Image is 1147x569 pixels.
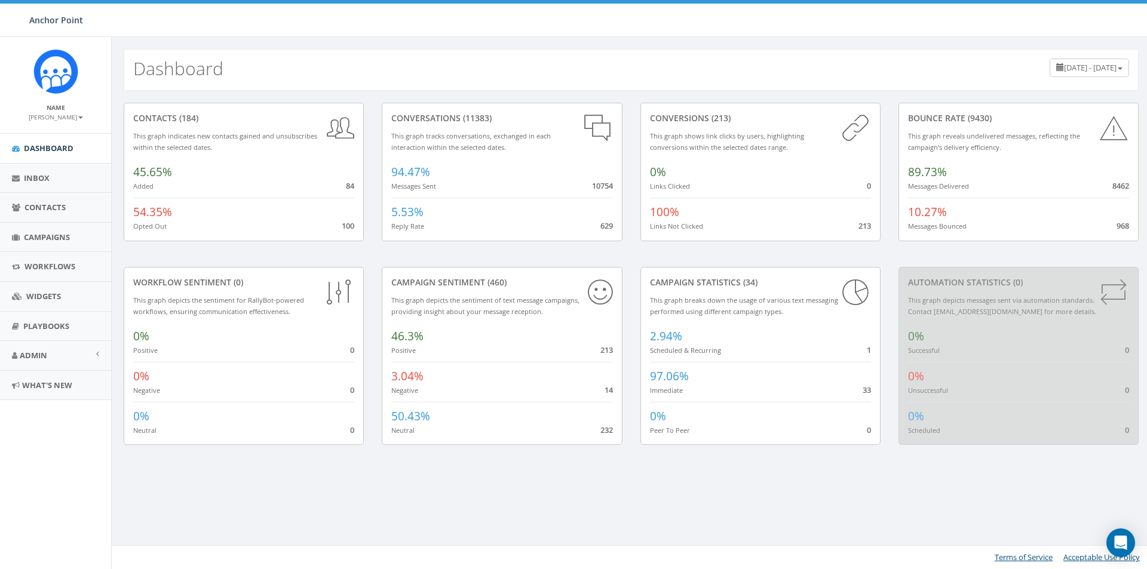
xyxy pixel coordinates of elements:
span: 968 [1117,220,1129,231]
span: 0 [1125,425,1129,435]
span: 1 [867,345,871,355]
a: Acceptable Use Policy [1063,552,1140,562]
span: 232 [600,425,613,435]
small: Messages Bounced [908,222,967,230]
span: 213 [600,345,613,355]
span: 0 [350,385,354,395]
span: (11383) [461,112,492,124]
div: Open Intercom Messenger [1106,528,1135,557]
span: 10754 [592,180,613,191]
span: Anchor Point [29,14,83,26]
span: 0% [650,408,666,424]
small: Positive [391,346,416,355]
span: 46.3% [391,328,424,344]
span: 0% [133,328,149,344]
span: (0) [231,276,243,288]
small: Unsuccessful [908,386,948,395]
span: 8462 [1112,180,1129,191]
span: 0 [1125,385,1129,395]
small: Messages Delivered [908,182,969,190]
small: This graph shows link clicks by users, highlighting conversions within the selected dates range. [650,131,804,152]
small: Immediate [650,386,683,395]
small: This graph breaks down the usage of various text messaging performed using different campaign types. [650,296,838,316]
span: Campaigns [24,232,70,242]
span: Contacts [24,202,66,213]
small: Neutral [133,426,157,435]
small: This graph tracks conversations, exchanged in each interaction within the selected dates. [391,131,551,152]
span: 97.06% [650,368,689,384]
span: Admin [20,350,47,361]
span: (9430) [965,112,992,124]
a: Terms of Service [995,552,1053,562]
span: 0% [650,164,666,180]
span: Widgets [26,291,61,302]
span: 33 [863,385,871,395]
a: [PERSON_NAME] [29,111,83,122]
span: 0% [133,408,149,424]
span: 10.27% [908,204,947,220]
span: 0 [350,425,354,435]
span: (460) [485,276,507,288]
small: Name [47,103,65,112]
small: Negative [133,386,160,395]
span: 100 [342,220,354,231]
span: (184) [177,112,198,124]
small: Negative [391,386,418,395]
small: Added [133,182,154,190]
span: 50.43% [391,408,430,424]
span: 213 [858,220,871,231]
small: Messages Sent [391,182,436,190]
span: 0% [133,368,149,384]
span: Inbox [24,173,50,183]
small: Positive [133,346,158,355]
span: Dashboard [24,143,73,153]
div: contacts [133,112,354,124]
span: 5.53% [391,204,424,220]
div: Campaign Statistics [650,276,871,288]
span: 629 [600,220,613,231]
span: 14 [605,385,613,395]
span: Workflows [24,261,75,272]
small: [PERSON_NAME] [29,113,83,121]
small: This graph depicts the sentiment for RallyBot-powered workflows, ensuring communication effective... [133,296,304,316]
span: 2.94% [650,328,682,344]
span: (213) [709,112,731,124]
img: Rally_platform_Icon_1.png [33,49,78,94]
span: 0 [867,180,871,191]
span: 0% [908,328,924,344]
small: Links Not Clicked [650,222,703,230]
span: 0 [867,425,871,435]
div: conversions [650,112,871,124]
span: 3.04% [391,368,424,384]
small: This graph indicates new contacts gained and unsubscribes within the selected dates. [133,131,317,152]
small: This graph depicts messages sent via automation standards. Contact [EMAIL_ADDRESS][DOMAIN_NAME] f... [908,296,1096,316]
span: 84 [346,180,354,191]
span: 0 [1125,345,1129,355]
span: 89.73% [908,164,947,180]
span: Playbooks [23,321,69,331]
small: Scheduled & Recurring [650,346,721,355]
div: Automation Statistics [908,276,1129,288]
span: [DATE] - [DATE] [1064,62,1117,73]
span: 45.65% [133,164,172,180]
small: Neutral [391,426,415,435]
div: conversations [391,112,612,124]
span: 0 [350,345,354,355]
small: This graph depicts the sentiment of text message campaigns, providing insight about your message ... [391,296,579,316]
small: Successful [908,346,940,355]
span: 94.47% [391,164,430,180]
small: Scheduled [908,426,940,435]
small: Peer To Peer [650,426,690,435]
span: 0% [908,408,924,424]
span: 0% [908,368,924,384]
span: (0) [1011,276,1023,288]
h2: Dashboard [133,59,223,78]
div: Campaign Sentiment [391,276,612,288]
small: Opted Out [133,222,167,230]
span: 100% [650,204,679,220]
small: Links Clicked [650,182,690,190]
div: Workflow Sentiment [133,276,354,288]
span: 54.35% [133,204,172,220]
span: What's New [22,380,72,390]
div: Bounce Rate [908,112,1129,124]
